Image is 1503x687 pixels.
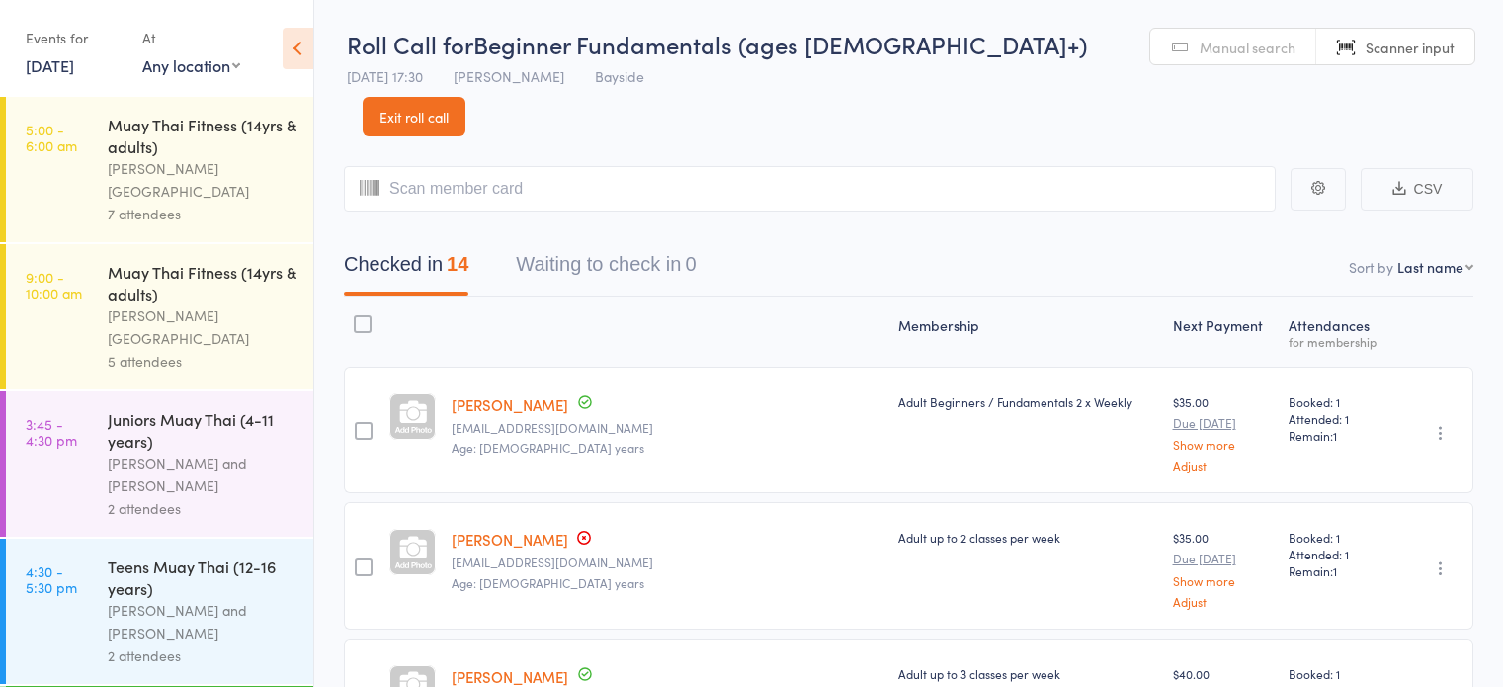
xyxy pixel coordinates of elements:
div: Teens Muay Thai (12-16 years) [108,556,296,599]
div: for membership [1289,335,1386,348]
a: 4:30 -5:30 pmTeens Muay Thai (12-16 years)[PERSON_NAME] and [PERSON_NAME]2 attendees [6,539,313,684]
a: Show more [1173,574,1273,587]
button: Waiting to check in0 [516,243,696,296]
div: Any location [142,54,240,76]
span: Booked: 1 [1289,665,1386,682]
span: Bayside [595,66,644,86]
small: alexcalcutt89@gmail.com [452,421,882,435]
time: 3:45 - 4:30 pm [26,416,77,448]
div: Membership [890,305,1164,358]
span: Age: [DEMOGRAPHIC_DATA] years [452,574,644,591]
div: 5 attendees [108,350,296,373]
a: 3:45 -4:30 pmJuniors Muay Thai (4-11 years)[PERSON_NAME] and [PERSON_NAME]2 attendees [6,391,313,537]
span: Booked: 1 [1289,393,1386,410]
span: [DATE] 17:30 [347,66,423,86]
span: Beginner Fundamentals (ages [DEMOGRAPHIC_DATA]+) [473,28,1087,60]
span: 1 [1333,562,1337,579]
span: Attended: 1 [1289,410,1386,427]
span: Attended: 1 [1289,546,1386,562]
span: Booked: 1 [1289,529,1386,546]
div: [PERSON_NAME] and [PERSON_NAME] [108,599,296,644]
div: $35.00 [1173,393,1273,472]
a: 9:00 -10:00 amMuay Thai Fitness (14yrs & adults)[PERSON_NAME][GEOGRAPHIC_DATA]5 attendees [6,244,313,389]
a: [PERSON_NAME] [452,666,568,687]
a: Show more [1173,438,1273,451]
input: Scan member card [344,166,1276,212]
button: CSV [1361,168,1473,211]
div: Juniors Muay Thai (4-11 years) [108,408,296,452]
div: 14 [447,253,468,275]
div: Atten­dances [1281,305,1394,358]
button: Checked in14 [344,243,468,296]
a: Adjust [1173,459,1273,472]
span: Manual search [1200,38,1295,57]
div: 7 attendees [108,203,296,225]
a: Exit roll call [363,97,465,136]
div: Events for [26,22,123,54]
div: 2 attendees [108,497,296,520]
span: Roll Call for [347,28,473,60]
time: 5:00 - 6:00 am [26,122,77,153]
a: [PERSON_NAME] [452,394,568,415]
span: Scanner input [1366,38,1455,57]
span: [PERSON_NAME] [454,66,564,86]
a: 5:00 -6:00 amMuay Thai Fitness (14yrs & adults)[PERSON_NAME][GEOGRAPHIC_DATA]7 attendees [6,97,313,242]
div: At [142,22,240,54]
time: 4:30 - 5:30 pm [26,563,77,595]
div: Adult up to 3 classes per week [898,665,1156,682]
span: Remain: [1289,427,1386,444]
div: $35.00 [1173,529,1273,607]
small: harrisoncampbell424@gmail.com [452,556,882,569]
span: Remain: [1289,562,1386,579]
div: [PERSON_NAME] and [PERSON_NAME] [108,452,296,497]
a: Adjust [1173,595,1273,608]
div: Next Payment [1165,305,1281,358]
div: Muay Thai Fitness (14yrs & adults) [108,114,296,157]
small: Due [DATE] [1173,552,1273,565]
div: Adult Beginners / Fundamentals 2 x Weekly [898,393,1156,410]
label: Sort by [1349,257,1393,277]
div: Adult up to 2 classes per week [898,529,1156,546]
div: [PERSON_NAME][GEOGRAPHIC_DATA] [108,157,296,203]
div: 2 attendees [108,644,296,667]
div: Muay Thai Fitness (14yrs & adults) [108,261,296,304]
div: [PERSON_NAME][GEOGRAPHIC_DATA] [108,304,296,350]
span: 1 [1333,427,1337,444]
a: [DATE] [26,54,74,76]
div: Last name [1397,257,1463,277]
time: 9:00 - 10:00 am [26,269,82,301]
span: Age: [DEMOGRAPHIC_DATA] years [452,439,644,456]
a: [PERSON_NAME] [452,529,568,550]
small: Due [DATE] [1173,416,1273,430]
div: 0 [685,253,696,275]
